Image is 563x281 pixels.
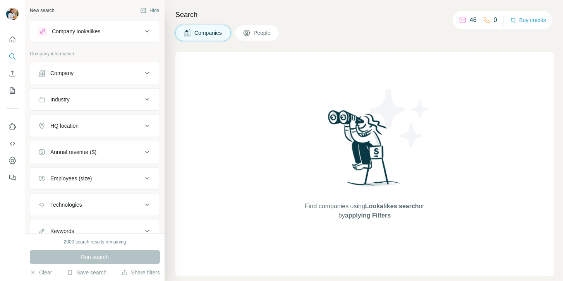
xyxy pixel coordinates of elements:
[52,27,100,35] div: Company lookalikes
[6,120,19,134] button: Use Surfe on LinkedIn
[50,122,79,130] div: HQ location
[50,175,92,182] div: Employees (size)
[6,33,19,46] button: Quick start
[6,67,19,81] button: Enrich CSV
[345,212,391,219] span: applying Filters
[6,154,19,168] button: Dashboard
[6,171,19,185] button: Feedback
[64,238,126,245] div: 2000 search results remaining
[50,96,70,103] div: Industry
[67,269,106,276] button: Save search
[254,29,271,37] span: People
[50,69,74,77] div: Company
[122,269,160,276] button: Share filters
[50,227,74,235] div: Keywords
[50,201,82,209] div: Technologies
[6,50,19,63] button: Search
[510,15,546,26] button: Buy credits
[494,15,497,25] p: 0
[50,148,96,156] div: Annual revenue ($)
[30,195,160,214] button: Technologies
[135,5,165,16] button: Hide
[30,143,160,161] button: Annual revenue ($)
[324,108,405,194] img: Surfe Illustration - Woman searching with binoculars
[30,269,52,276] button: Clear
[470,15,477,25] p: 46
[175,9,554,20] h4: Search
[365,83,434,152] img: Surfe Illustration - Stars
[6,137,19,151] button: Use Surfe API
[30,22,160,41] button: Company lookalikes
[6,84,19,98] button: My lists
[30,50,160,57] p: Company information
[302,202,426,220] span: Find companies using or by
[30,64,160,82] button: Company
[194,29,223,37] span: Companies
[30,90,160,109] button: Industry
[365,203,419,209] span: Lookalikes search
[30,7,54,14] div: New search
[30,222,160,240] button: Keywords
[30,117,160,135] button: HQ location
[6,8,19,20] img: Avatar
[30,169,160,188] button: Employees (size)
